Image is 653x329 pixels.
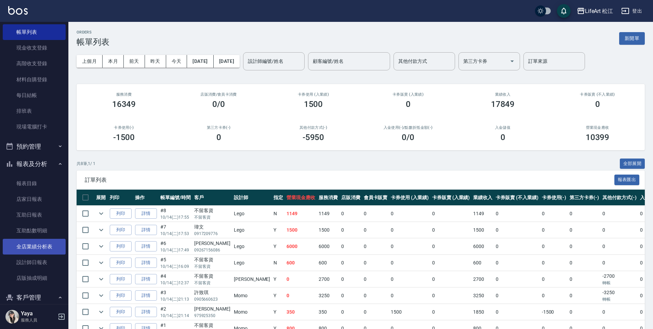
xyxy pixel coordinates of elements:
button: 列印 [110,307,132,317]
th: 第三方卡券(-) [568,190,601,206]
td: 0 [339,238,362,255]
td: 0 [494,238,540,255]
th: 卡券販賣 (入業績) [430,190,472,206]
td: 0 [389,238,430,255]
td: 0 [362,271,389,287]
h2: 營業現金應收 [558,125,637,130]
h3: -5950 [303,133,324,142]
button: 列印 [110,274,132,285]
td: 0 [540,222,568,238]
a: 報表目錄 [3,176,66,191]
td: 350 [317,304,339,320]
h3: 0 [501,133,505,142]
a: 材料自購登錄 [3,72,66,87]
h2: 卡券使用(-) [85,125,163,130]
td: -2700 [601,271,638,287]
h3: 0/0 [212,99,225,109]
h2: 店販消費 /會員卡消費 [179,92,258,97]
h3: 0 [406,99,411,109]
img: Logo [8,6,28,15]
button: 列印 [110,225,132,235]
td: 600 [471,255,494,271]
h3: -1500 [113,133,135,142]
div: 不留客資 [194,322,230,329]
th: 業績收入 [471,190,494,206]
td: 0 [494,288,540,304]
td: 0 [362,206,389,222]
button: [DATE] [214,55,240,68]
td: 0 [568,206,601,222]
a: 詳情 [135,258,157,268]
a: 現場電腦打卡 [3,119,66,135]
th: 操作 [133,190,159,206]
button: 報表匯出 [614,175,640,185]
h2: 卡券販賣 (不入業績) [558,92,637,97]
p: 10/14 (二) 17:49 [160,247,191,253]
h2: 業績收入 [464,92,542,97]
td: #3 [159,288,192,304]
button: expand row [96,274,106,284]
button: 列印 [110,290,132,301]
p: 10/14 (二) 16:09 [160,263,191,270]
td: Lego [232,222,272,238]
div: 不留客資 [194,273,230,280]
a: 每日結帳 [3,87,66,103]
th: 列印 [108,190,133,206]
td: Momo [232,288,272,304]
td: 0 [285,288,317,304]
p: 服務人員 [21,317,56,323]
td: 1500 [285,222,317,238]
button: 昨天 [145,55,166,68]
p: 10/14 (二) 21:14 [160,313,191,319]
a: 店家日報表 [3,191,66,207]
a: 詳情 [135,274,157,285]
td: 0 [430,271,472,287]
a: 排班表 [3,103,66,119]
td: 0 [285,271,317,287]
td: 0 [540,238,568,255]
a: 詳情 [135,208,157,219]
td: 6000 [285,238,317,255]
h3: 16349 [112,99,136,109]
td: 3250 [317,288,339,304]
button: 全部展開 [620,159,645,169]
td: 0 [362,255,389,271]
td: N [272,255,285,271]
button: expand row [96,307,106,317]
th: 卡券使用 (入業績) [389,190,430,206]
a: 現金收支登錄 [3,40,66,56]
td: 0 [494,206,540,222]
a: 報表匯出 [614,176,640,183]
p: 不留客資 [194,280,230,286]
p: 10/14 (二) 12:37 [160,280,191,286]
td: [PERSON_NAME] [232,271,272,287]
td: 0 [540,255,568,271]
h3: 10399 [586,133,610,142]
td: 1149 [317,206,339,222]
td: 0 [494,255,540,271]
td: 0 [362,222,389,238]
div: 瑋文 [194,223,230,231]
th: 展開 [94,190,108,206]
td: 0 [601,222,638,238]
a: 詳情 [135,225,157,235]
td: 0 [430,304,472,320]
p: 不留客資 [194,263,230,270]
td: 6000 [317,238,339,255]
td: Y [272,271,285,287]
td: N [272,206,285,222]
td: 3250 [471,288,494,304]
p: 轉帳 [602,296,637,302]
a: 全店業績分析表 [3,239,66,255]
th: 卡券使用(-) [540,190,568,206]
button: 報表及分析 [3,155,66,173]
p: 10/14 (二) 21:13 [160,296,191,302]
td: 0 [568,304,601,320]
td: 0 [362,288,389,304]
div: 不留客資 [194,207,230,214]
div: [PERSON_NAME] [194,305,230,313]
td: 6000 [471,238,494,255]
td: #8 [159,206,192,222]
a: 詳情 [135,307,157,317]
td: 0 [389,206,430,222]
